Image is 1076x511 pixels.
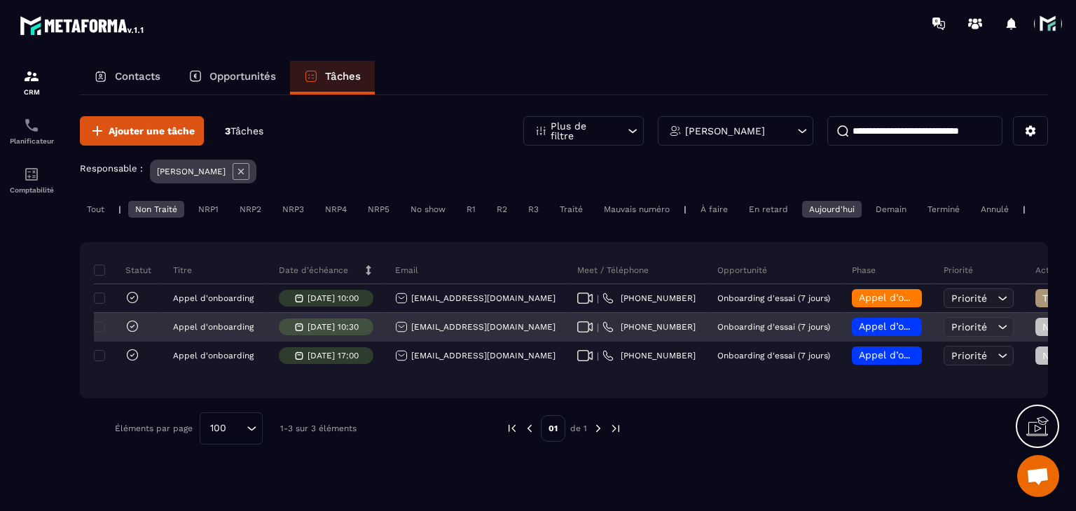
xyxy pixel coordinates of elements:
[1017,455,1059,497] a: Ouvrir le chat
[23,166,40,183] img: accountant
[80,163,143,174] p: Responsable :
[4,106,60,155] a: schedulerschedulerPlanificateur
[717,293,830,303] p: Onboarding d'essai (7 jours)
[80,116,204,146] button: Ajouter une tâche
[852,265,876,276] p: Phase
[20,13,146,38] img: logo
[23,68,40,85] img: formation
[231,421,243,436] input: Search for option
[592,422,605,435] img: next
[859,321,991,332] span: Appel d’onboarding planifié
[115,70,160,83] p: Contacts
[523,422,536,435] img: prev
[570,423,587,434] p: de 1
[200,412,263,444] div: Search for option
[275,201,311,218] div: NRP3
[4,57,60,106] a: formationformationCRM
[717,322,830,332] p: Onboarding d'essai (7 jours)
[1023,204,1026,214] p: |
[361,201,396,218] div: NRP5
[951,321,987,332] span: Priorité
[318,201,354,218] div: NRP4
[80,61,174,94] a: Contacts
[551,121,612,141] p: Plus de filtre
[109,124,195,138] span: Ajouter une tâche
[118,204,121,214] p: |
[717,265,767,276] p: Opportunité
[597,351,599,361] span: |
[951,293,987,304] span: Priorité
[974,201,1016,218] div: Annulé
[115,423,193,433] p: Éléments par page
[128,201,184,218] div: Non Traité
[191,201,226,218] div: NRP1
[395,265,418,276] p: Email
[403,201,453,218] div: No show
[685,126,765,136] p: [PERSON_NAME]
[173,322,254,332] p: Appel d'onboarding
[920,201,967,218] div: Terminé
[173,351,254,360] p: Appel d'onboarding
[609,422,622,435] img: next
[859,292,999,303] span: Appel d’onboarding terminée
[521,201,546,218] div: R3
[742,201,795,218] div: En retard
[602,350,696,361] a: [PHONE_NUMBER]
[602,293,696,304] a: [PHONE_NUMBER]
[4,155,60,204] a: accountantaccountantComptabilité
[4,186,60,194] p: Comptabilité
[325,70,361,83] p: Tâches
[173,265,192,276] p: Titre
[951,350,987,361] span: Priorité
[205,421,231,436] span: 100
[280,423,357,433] p: 1-3 sur 3 éléments
[230,125,263,136] span: Tâches
[859,349,991,360] span: Appel d’onboarding planifié
[80,201,111,218] div: Tout
[602,321,696,332] a: [PHONE_NUMBER]
[157,167,226,176] p: [PERSON_NAME]
[279,265,348,276] p: Date d’échéance
[209,70,276,83] p: Opportunités
[553,201,590,218] div: Traité
[506,422,518,435] img: prev
[4,88,60,96] p: CRM
[944,265,973,276] p: Priorité
[577,265,649,276] p: Meet / Téléphone
[717,351,830,360] p: Onboarding d'essai (7 jours)
[308,322,359,332] p: [DATE] 10:30
[225,125,263,138] p: 3
[4,137,60,145] p: Planificateur
[597,201,677,218] div: Mauvais numéro
[684,204,687,214] p: |
[541,415,565,442] p: 01
[460,201,483,218] div: R1
[308,293,359,303] p: [DATE] 10:00
[597,322,599,332] span: |
[290,61,375,94] a: Tâches
[174,61,290,94] a: Opportunités
[308,351,359,360] p: [DATE] 17:00
[802,201,862,218] div: Aujourd'hui
[173,293,254,303] p: Appel d'onboarding
[233,201,268,218] div: NRP2
[869,201,913,218] div: Demain
[23,117,40,134] img: scheduler
[1035,265,1061,276] p: Action
[490,201,514,218] div: R2
[597,293,599,304] span: |
[97,265,151,276] p: Statut
[694,201,735,218] div: À faire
